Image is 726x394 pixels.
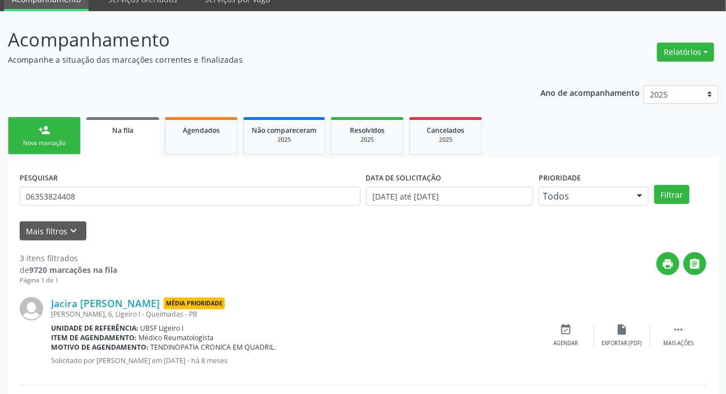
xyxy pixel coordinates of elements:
span: Médico Reumatologista [139,333,214,342]
span: Na fila [112,126,133,135]
label: DATA DE SOLICITAÇÃO [366,169,442,187]
div: Mais ações [663,340,693,347]
input: Nome, CNS [20,187,360,206]
div: 3 itens filtrados [20,252,117,264]
a: Jacira [PERSON_NAME] [51,297,160,309]
div: [PERSON_NAME], 6, Ligeiro I - Queimadas - PB [51,309,538,319]
button: Relatórios [657,43,714,62]
label: PESQUISAR [20,169,58,187]
span: UBSF Ligeiro I [141,323,184,333]
div: 2025 [418,136,474,144]
button: print [656,252,679,275]
div: Agendar [554,340,579,347]
div: 2025 [252,136,317,144]
p: Acompanhe a situação das marcações correntes e finalizadas [8,54,505,66]
button:  [683,252,706,275]
i: keyboard_arrow_down [68,225,80,237]
b: Item de agendamento: [51,333,137,342]
div: Página 1 de 1 [20,276,117,285]
span: Cancelados [427,126,465,135]
p: Ano de acompanhamento [540,85,640,99]
div: Nova marcação [16,139,72,147]
strong: 9720 marcações na fila [29,265,117,275]
span: Agendados [183,126,220,135]
button: Mais filtroskeyboard_arrow_down [20,221,86,241]
b: Unidade de referência: [51,323,138,333]
span: Não compareceram [252,126,317,135]
p: Solicitado por [PERSON_NAME] em [DATE] - há 8 meses [51,356,538,365]
button: Filtrar [654,185,690,204]
div: 2025 [339,136,395,144]
div: Exportar (PDF) [602,340,642,347]
div: person_add [38,124,50,136]
b: Motivo de agendamento: [51,342,149,352]
p: Acompanhamento [8,26,505,54]
div: de [20,264,117,276]
label: Prioridade [539,169,581,187]
i:  [689,258,701,270]
i:  [672,323,685,336]
span: TENDINOPATIA CRONICA EM QUADRIL. [151,342,276,352]
span: Resolvidos [350,126,385,135]
i: event_available [560,323,572,336]
input: Selecione um intervalo [366,187,534,206]
i: insert_drive_file [616,323,628,336]
span: Média Prioridade [164,298,225,309]
i: print [662,258,674,270]
span: Todos [543,191,626,202]
img: img [20,297,43,321]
